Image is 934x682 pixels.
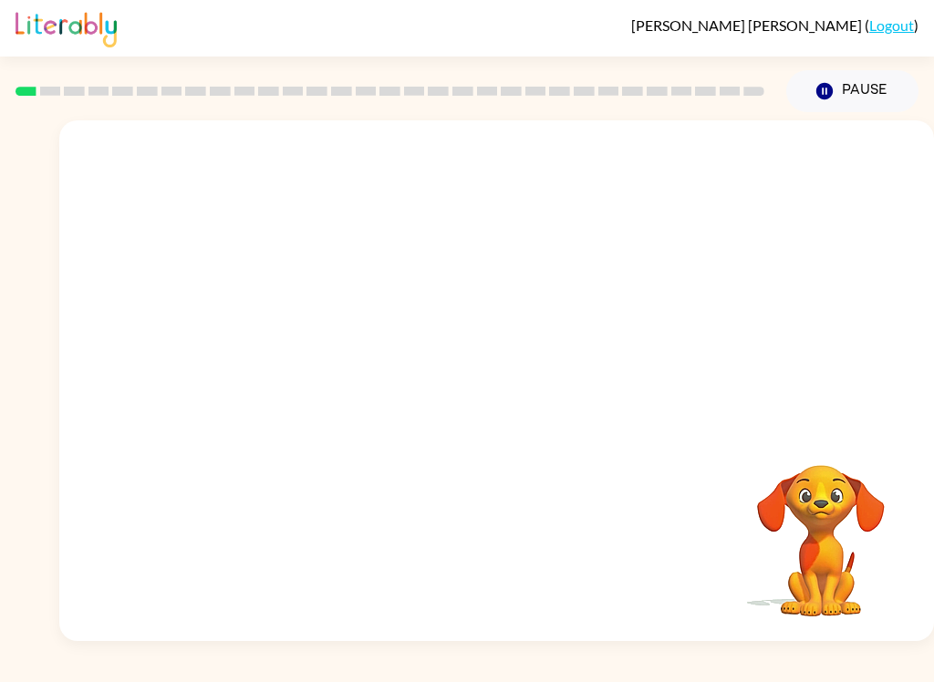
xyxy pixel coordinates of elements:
[631,16,918,34] div: ( )
[631,16,865,34] span: [PERSON_NAME] [PERSON_NAME]
[16,7,117,47] img: Literably
[730,437,912,619] video: Your browser must support playing .mp4 files to use Literably. Please try using another browser.
[869,16,914,34] a: Logout
[786,70,918,112] button: Pause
